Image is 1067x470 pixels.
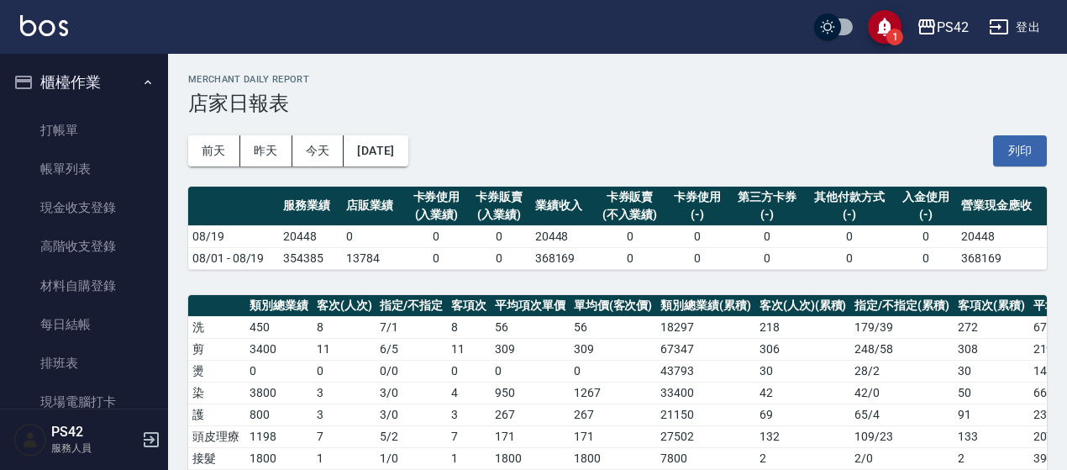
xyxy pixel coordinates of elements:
td: 309 [570,338,657,360]
div: (-) [733,206,801,224]
h3: 店家日報表 [188,92,1047,115]
td: 27502 [656,425,755,447]
td: 0 [405,225,468,247]
div: (-) [899,206,954,224]
td: 42 / 0 [850,382,954,404]
button: save [868,10,901,44]
td: 0 [342,225,405,247]
th: 客項次 [447,295,491,317]
td: 0 [593,225,665,247]
td: 1198 [245,425,313,447]
td: 0 [245,360,313,382]
a: 現場電腦打卡 [7,383,161,421]
div: PS42 [937,17,969,38]
td: 1 / 0 [376,447,447,469]
td: 67347 [656,338,755,360]
td: 接髮 [188,447,245,469]
th: 客項次(累積) [954,295,1029,317]
td: 1 [447,447,491,469]
td: 272 [954,316,1029,338]
td: 218 [755,316,851,338]
td: 1800 [570,447,657,469]
a: 每日結帳 [7,305,161,344]
div: 入金使用 [899,188,954,206]
td: 30 [755,360,851,382]
th: 店販業績 [342,187,405,226]
button: 昨天 [240,135,292,166]
span: 1 [886,29,903,45]
div: (-) [670,206,725,224]
td: 1267 [570,382,657,404]
td: 3800 [245,382,313,404]
td: 0 [447,360,491,382]
p: 服務人員 [51,441,137,456]
td: 56 [491,316,570,338]
td: 08/01 - 08/19 [188,247,279,269]
th: 平均項次單價 [491,295,570,317]
a: 材料自購登錄 [7,267,161,305]
td: 5 / 2 [376,425,447,447]
td: 354385 [279,247,342,269]
th: 類別總業績(累積) [656,295,755,317]
h2: Merchant Daily Report [188,74,1047,85]
td: 6 / 5 [376,338,447,360]
td: 56 [570,316,657,338]
td: 132 [755,425,851,447]
td: 20448 [279,225,342,247]
th: 營業現金應收 [957,187,1047,226]
td: 洗 [188,316,245,338]
td: 2 [755,447,851,469]
td: 267 [570,404,657,425]
td: 179 / 39 [850,316,954,338]
td: 3 [447,404,491,425]
td: 0 [895,225,958,247]
td: 28 / 2 [850,360,954,382]
td: 0 [468,247,531,269]
td: 0 [593,247,665,269]
div: (-) [809,206,891,224]
button: 櫃檯作業 [7,61,161,104]
button: 登出 [982,12,1047,43]
td: 4 [447,382,491,404]
td: 20448 [957,225,1047,247]
img: Logo [20,15,68,36]
a: 排班表 [7,344,161,383]
img: Person [13,423,47,457]
td: 7 [313,425,376,447]
a: 現金收支登錄 [7,188,161,227]
td: 0 [491,360,570,382]
button: [DATE] [344,135,407,166]
td: 7 [447,425,491,447]
td: 0 [313,360,376,382]
th: 業績收入 [531,187,594,226]
td: 18297 [656,316,755,338]
td: 368169 [531,247,594,269]
td: 171 [491,425,570,447]
td: 3400 [245,338,313,360]
td: 306 [755,338,851,360]
td: 0 [895,247,958,269]
td: 1 [313,447,376,469]
a: 打帳單 [7,111,161,150]
td: 308 [954,338,1029,360]
td: 800 [245,404,313,425]
td: 33400 [656,382,755,404]
div: 卡券使用 [670,188,725,206]
td: 08/19 [188,225,279,247]
h5: PS42 [51,424,137,441]
td: 43793 [656,360,755,382]
td: 133 [954,425,1029,447]
a: 高階收支登錄 [7,227,161,266]
th: 指定/不指定 [376,295,447,317]
th: 指定/不指定(累積) [850,295,954,317]
td: 42 [755,382,851,404]
td: 0 [666,247,729,269]
td: 8 [447,316,491,338]
td: 燙 [188,360,245,382]
td: 171 [570,425,657,447]
th: 單均價(客次價) [570,295,657,317]
td: 0 [728,247,805,269]
td: 7 / 1 [376,316,447,338]
td: 1800 [245,447,313,469]
td: 0 [805,225,895,247]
